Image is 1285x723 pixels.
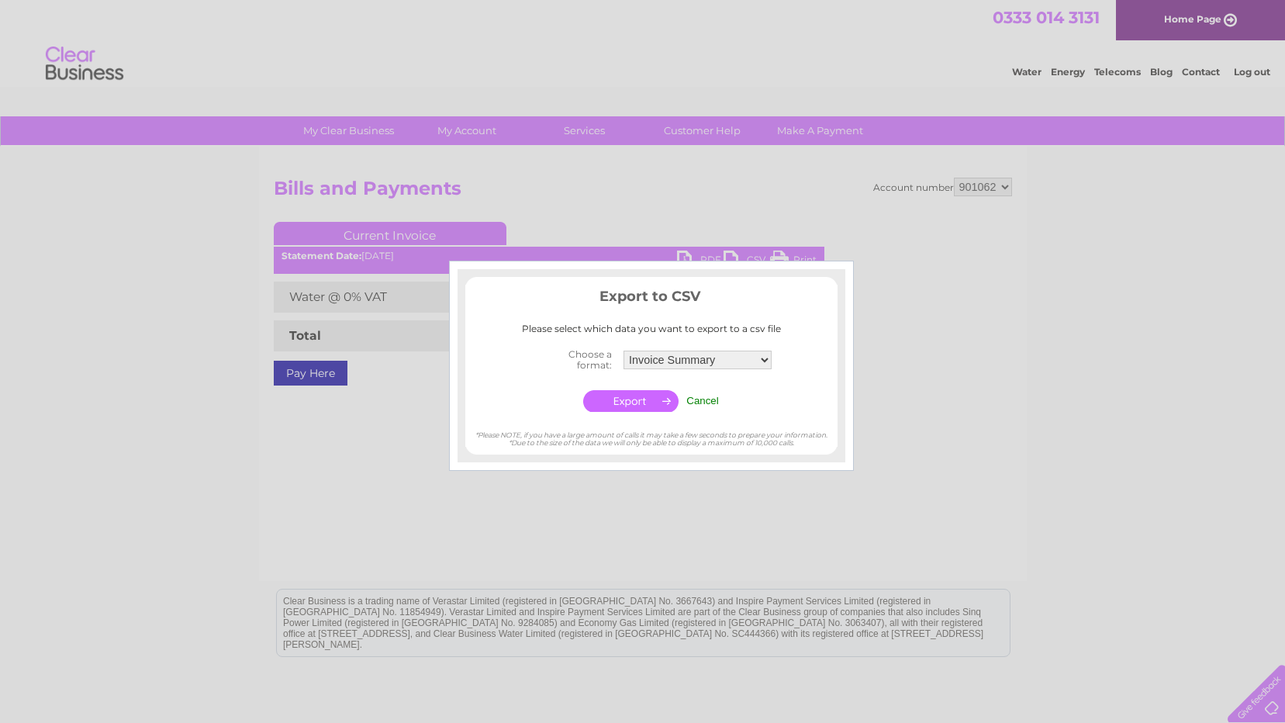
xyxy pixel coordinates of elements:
div: Clear Business is a trading name of Verastar Limited (registered in [GEOGRAPHIC_DATA] No. 3667643... [277,9,1010,75]
div: *Please NOTE, if you have a large amount of calls it may take a few seconds to prepare your infor... [465,416,838,448]
img: logo.png [45,40,124,88]
input: Cancel [686,395,719,406]
div: Please select which data you want to export to a csv file [465,323,838,334]
a: Blog [1150,66,1173,78]
a: Telecoms [1094,66,1141,78]
a: Water [1012,66,1041,78]
a: Energy [1051,66,1085,78]
a: 0333 014 3131 [993,8,1100,27]
th: Choose a format: [527,344,620,375]
a: Log out [1234,66,1270,78]
h3: Export to CSV [465,285,838,313]
a: Contact [1182,66,1220,78]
